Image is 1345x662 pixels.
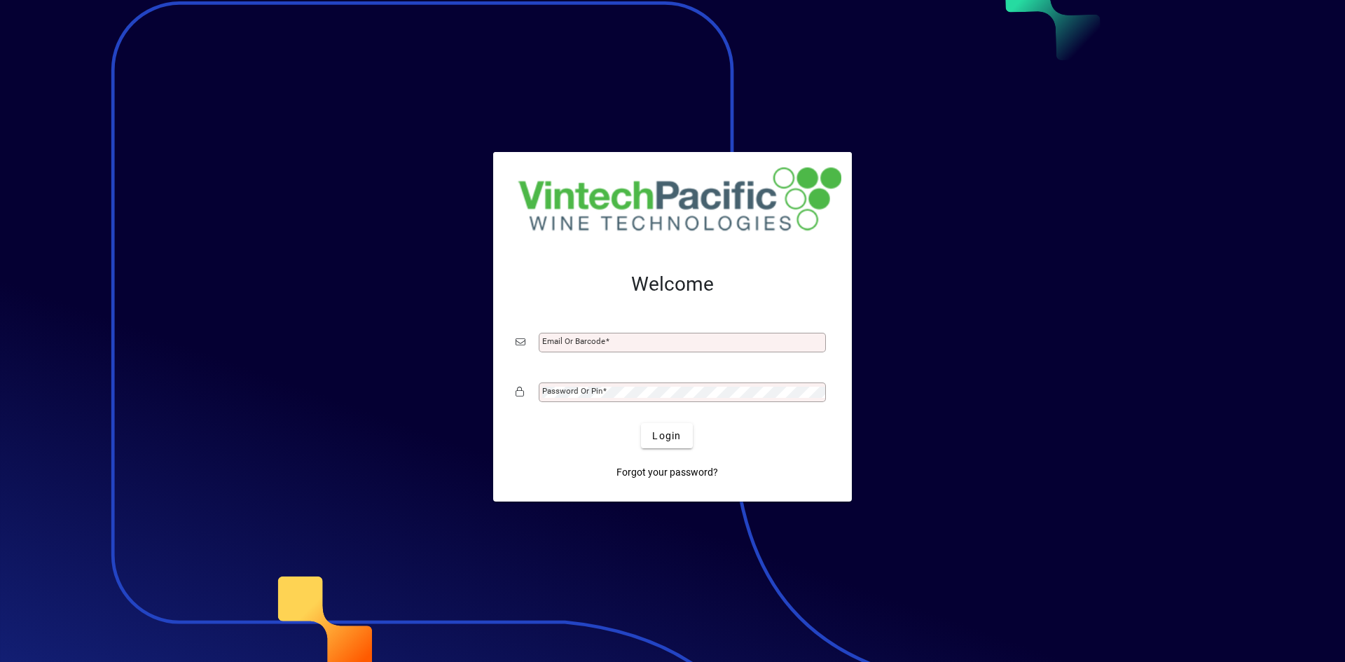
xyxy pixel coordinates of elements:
span: Forgot your password? [616,465,718,480]
a: Forgot your password? [611,460,724,485]
button: Login [641,423,692,448]
mat-label: Email or Barcode [542,336,605,346]
mat-label: Password or Pin [542,386,602,396]
h2: Welcome [516,273,829,296]
span: Login [652,429,681,443]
